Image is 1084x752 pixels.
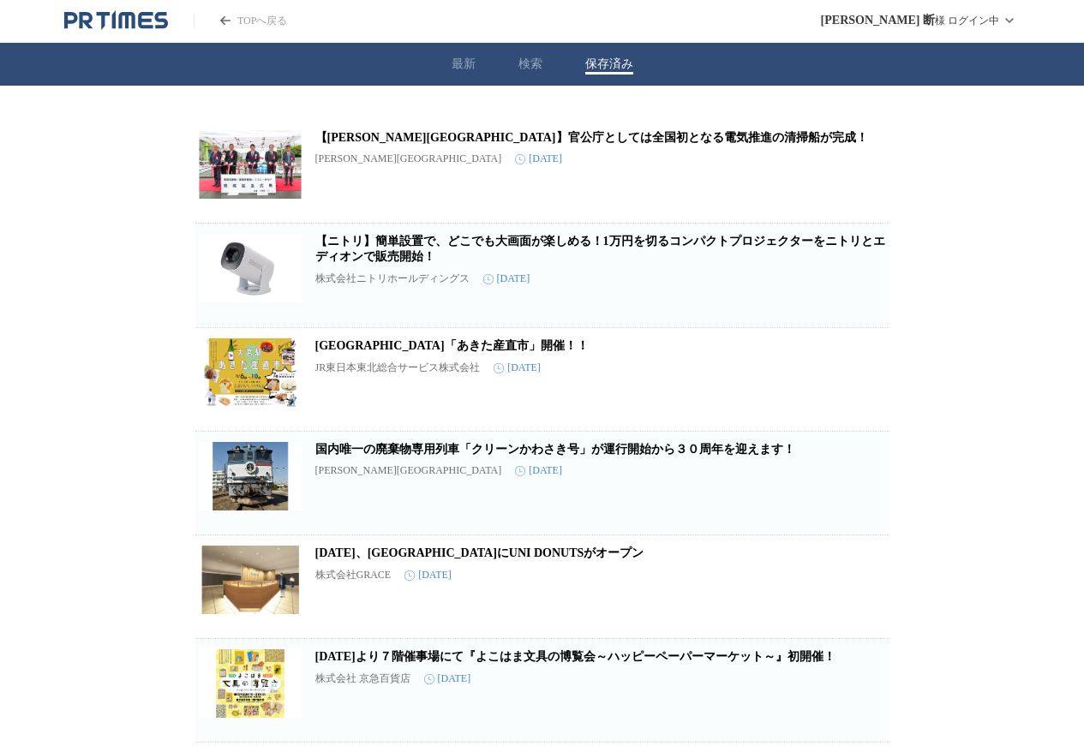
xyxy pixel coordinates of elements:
time: [DATE] [424,672,471,685]
time: [DATE] [404,569,452,582]
a: [DATE]より７階催事場にて『よこはま文具の博覧会～ハッピーペーパーマーケット～』初開催！ [315,650,835,663]
img: 【ニトリ】簡単設置で、どこでも大画面が楽しめる！1万円を切るコンパクトプロジェクターをニトリとエディオンで販売開始！ [199,234,302,302]
p: [PERSON_NAME][GEOGRAPHIC_DATA] [315,152,502,165]
a: 国内唯一の廃棄物専用列車「クリーンかわさき号」が運行開始から３０周年を迎えます！ [315,443,795,456]
img: 【川崎市】官公庁としては全国初となる電気推進の清掃船が完成！ [199,130,302,199]
p: 株式会社ニトリホールディングス [315,272,470,286]
p: 株式会社GRACE [315,568,392,582]
button: 検索 [518,57,542,72]
a: 【[PERSON_NAME][GEOGRAPHIC_DATA]】官公庁としては全国初となる電気推進の清掃船が完成！ [315,131,868,144]
a: PR TIMESのトップページはこちら [64,10,168,31]
img: 10月1日、青葉台東急スクエアにUNI DONUTSがオープン [199,546,302,614]
time: [DATE] [515,152,562,165]
a: [GEOGRAPHIC_DATA]「あきた産直市」開催！！ [315,339,589,352]
a: [DATE]、[GEOGRAPHIC_DATA]にUNI DONUTSがオープン [315,546,644,559]
a: 【ニトリ】簡単設置で、どこでも大画面が楽しめる！1万円を切るコンパクトプロジェクターをニトリとエディオンで販売開始！ [315,235,885,263]
p: JR東日本東北総合サービス株式会社 [315,361,481,375]
p: 株式会社 京急百貨店 [315,671,410,686]
img: 国内唯一の廃棄物専用列車「クリーンかわさき号」が運行開始から３０周年を迎えます！ [199,442,302,510]
img: 10月23日（木）より７階催事場にて『よこはま文具の博覧会～ハッピーペーパーマーケット～』初開催！ [199,649,302,718]
time: [DATE] [494,361,541,374]
p: [PERSON_NAME][GEOGRAPHIC_DATA] [315,464,502,477]
a: PR TIMESのトップページはこちら [194,14,287,28]
button: 保存済み [585,57,633,72]
button: 最新 [452,57,476,72]
span: [PERSON_NAME] 断 [821,13,935,28]
time: [DATE] [515,464,562,477]
time: [DATE] [483,272,530,285]
img: 大宮駅「あきた産直市」開催！！ [199,338,302,407]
